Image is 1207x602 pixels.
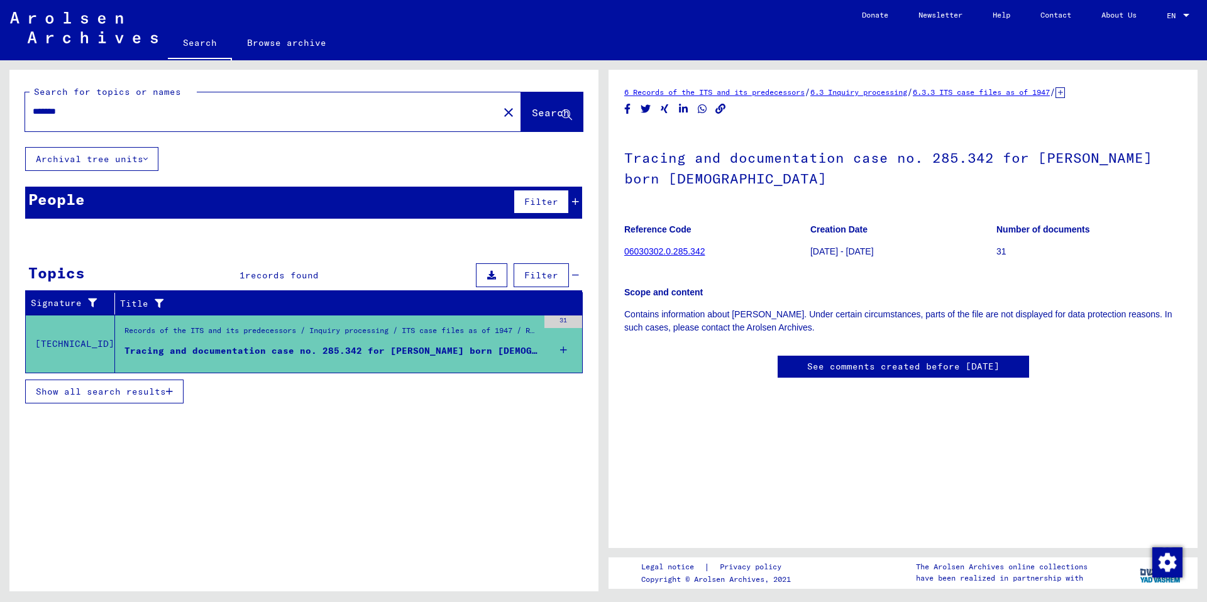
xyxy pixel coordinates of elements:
button: Filter [514,263,569,287]
button: Filter [514,190,569,214]
p: Copyright © Arolsen Archives, 2021 [641,574,796,585]
button: Copy link [714,101,727,117]
button: Share on Facebook [621,101,634,117]
img: Arolsen_neg.svg [10,12,158,43]
a: See comments created before [DATE] [807,360,1000,373]
b: Creation Date [810,224,868,234]
button: Archival tree units [25,147,158,171]
a: 6 Records of the ITS and its predecessors [624,87,805,97]
a: Browse archive [232,28,341,58]
td: [TECHNICAL_ID] [26,315,115,373]
div: Tracing and documentation case no. 285.342 for [PERSON_NAME] born [DEMOGRAPHIC_DATA] [124,344,538,358]
img: yv_logo.png [1137,557,1184,588]
a: 06030302.0.285.342 [624,246,705,256]
div: Topics [28,261,85,284]
b: Reference Code [624,224,692,234]
div: Title [120,293,570,314]
b: Scope and content [624,287,703,297]
mat-icon: close [501,105,516,120]
p: [DATE] - [DATE] [810,245,996,258]
span: Show all search results [36,386,166,397]
button: Clear [496,99,521,124]
a: Privacy policy [710,561,796,574]
div: Signature [31,293,118,314]
div: Title [120,297,558,310]
button: Search [521,92,583,131]
b: Number of documents [996,224,1090,234]
span: records found [245,270,319,281]
span: Filter [524,270,558,281]
div: Signature [31,297,105,310]
button: Share on Xing [658,101,671,117]
p: have been realized in partnership with [916,572,1088,584]
img: Change consent [1152,547,1182,577]
button: Show all search results [25,380,184,403]
div: | [641,561,796,574]
mat-label: Search for topics or names [34,86,181,97]
div: People [28,188,85,211]
a: 6.3 Inquiry processing [810,87,907,97]
p: The Arolsen Archives online collections [916,561,1088,572]
div: Records of the ITS and its predecessors / Inquiry processing / ITS case files as of 1947 / Reposi... [124,325,538,342]
span: Search [532,106,570,119]
span: 1 [240,270,245,281]
a: 6.3.3 ITS case files as of 1947 [913,87,1050,97]
p: 31 [996,245,1182,258]
span: / [1050,86,1055,97]
span: / [907,86,913,97]
a: Search [168,28,232,60]
h1: Tracing and documentation case no. 285.342 for [PERSON_NAME] born [DEMOGRAPHIC_DATA] [624,129,1182,205]
p: Contains information about [PERSON_NAME]. Under certain circumstances, parts of the file are not ... [624,308,1182,334]
button: Share on WhatsApp [696,101,709,117]
span: Filter [524,196,558,207]
button: Share on LinkedIn [677,101,690,117]
button: Share on Twitter [639,101,653,117]
span: / [805,86,810,97]
span: EN [1167,11,1181,20]
a: Legal notice [641,561,704,574]
div: 31 [544,315,582,328]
